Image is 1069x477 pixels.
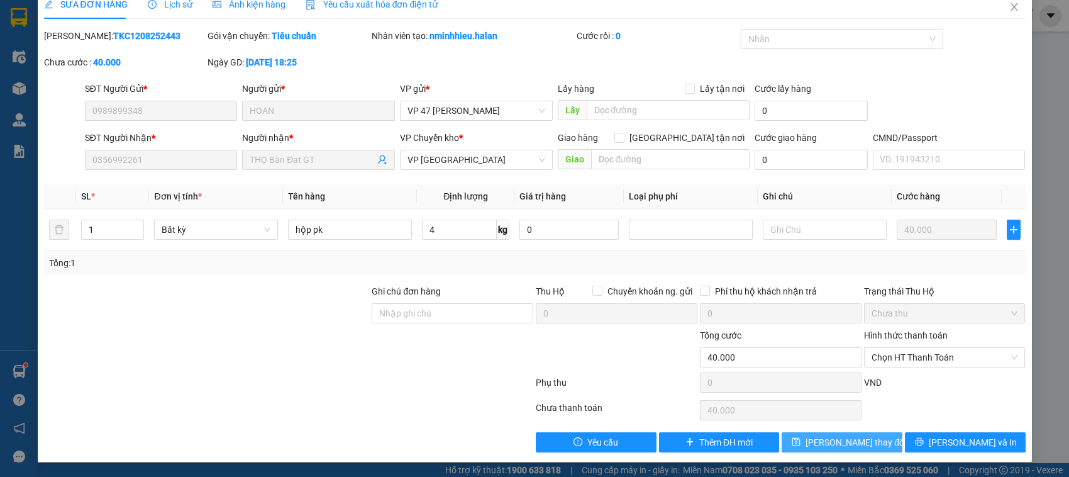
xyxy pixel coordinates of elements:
input: Dọc đường [591,149,750,169]
div: Cước rồi : [577,29,738,43]
span: [GEOGRAPHIC_DATA] tận nơi [624,131,750,145]
div: Ngày GD: [208,55,369,69]
span: Giá trị hàng [519,191,566,201]
span: Đơn vị tính [154,191,201,201]
span: SL [81,191,91,201]
div: VP gửi [400,82,553,96]
span: Chuyển khoản ng. gửi [602,284,697,298]
div: SĐT Người Gửi [85,82,238,96]
input: Cước lấy hàng [755,101,868,121]
input: VD: Bàn, Ghế [288,220,412,240]
span: Lấy [558,100,587,120]
button: printer[PERSON_NAME] và In [905,432,1026,452]
div: Tổng: 1 [49,256,413,270]
span: kg [497,220,509,240]
div: Gói vận chuyển: [208,29,369,43]
span: Thêm ĐH mới [699,435,753,449]
b: 40.000 [93,57,121,67]
div: SĐT Người Nhận [85,131,238,145]
b: TKC1208252443 [113,31,180,41]
b: [DATE] 18:25 [246,57,297,67]
div: Chưa cước : [44,55,206,69]
span: user-add [377,155,387,165]
span: save [792,437,800,447]
span: exclamation-circle [573,437,582,447]
span: [PERSON_NAME] thay đổi [806,435,906,449]
span: VP Chuyển kho [400,133,459,143]
span: Chưa thu [872,304,1018,323]
span: Phí thu hộ khách nhận trả [710,284,822,298]
label: Cước giao hàng [755,133,817,143]
div: CMND/Passport [873,131,1026,145]
span: plus [685,437,694,447]
span: Giao [558,149,591,169]
div: Người gửi [242,82,395,96]
b: Tiêu chuẩn [272,31,316,41]
span: Giao hàng [558,133,598,143]
span: Tên hàng [288,191,325,201]
div: Người nhận [242,131,395,145]
label: Cước lấy hàng [755,84,811,94]
input: Dọc đường [587,100,750,120]
b: nminhhieu.halan [429,31,497,41]
div: Chưa thanh toán [534,401,699,423]
div: Phụ thu [534,376,699,398]
span: VP Yên Bình [407,150,545,169]
span: Cước hàng [897,191,940,201]
input: Cước giao hàng [755,150,868,170]
b: 0 [616,31,621,41]
span: [PERSON_NAME] và In [929,435,1017,449]
span: VND [864,378,882,388]
button: delete [49,220,69,240]
span: printer [915,437,924,447]
button: plus [1007,220,1021,240]
th: Loại phụ phí [624,184,758,209]
div: [PERSON_NAME]: [44,29,206,43]
span: Lấy hàng [558,84,594,94]
input: Ghi chú đơn hàng [372,303,533,323]
span: Thu Hộ [536,286,565,296]
div: Nhân viên tạo: [372,29,574,43]
span: VP 47 Trần Khát Chân [407,101,545,120]
label: Hình thức thanh toán [864,330,948,340]
span: close [1009,2,1019,12]
span: Lấy tận nơi [695,82,750,96]
button: save[PERSON_NAME] thay đổi [782,432,902,452]
span: Yêu cầu [587,435,618,449]
input: Ghi Chú [763,220,887,240]
th: Ghi chú [758,184,892,209]
input: 0 [897,220,996,240]
span: Bất kỳ [162,220,270,239]
button: exclamation-circleYêu cầu [536,432,656,452]
span: plus [1007,225,1020,235]
button: plusThêm ĐH mới [659,432,780,452]
span: Định lượng [443,191,488,201]
div: Trạng thái Thu Hộ [864,284,1026,298]
span: Chọn HT Thanh Toán [872,348,1018,367]
span: Tổng cước [700,330,741,340]
label: Ghi chú đơn hàng [372,286,441,296]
